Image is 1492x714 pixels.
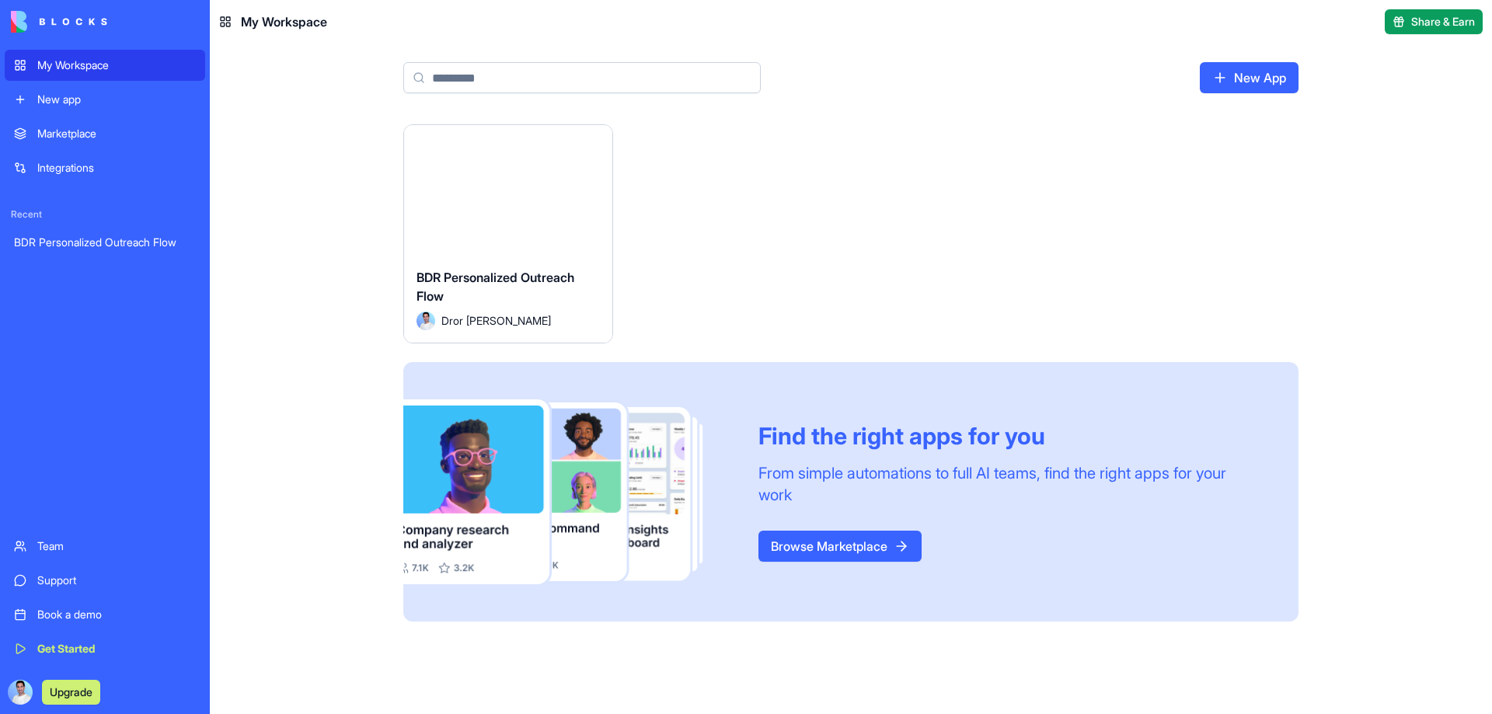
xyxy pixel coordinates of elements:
div: Marketplace [37,126,196,141]
div: Integrations [37,160,196,176]
a: Support [5,565,205,596]
img: logo [11,11,107,33]
a: BDR Personalized Outreach Flow [5,227,205,258]
a: Upgrade [42,684,100,699]
div: New app [37,92,196,107]
a: Team [5,531,205,562]
img: Avatar [417,312,435,330]
div: Find the right apps for you [758,422,1261,450]
span: BDR Personalized Outreach Flow [417,270,574,304]
a: New App [1200,62,1299,93]
button: Upgrade [42,680,100,705]
a: Browse Marketplace [758,531,922,562]
a: Marketplace [5,118,205,149]
a: Get Started [5,633,205,664]
a: Book a demo [5,599,205,630]
button: Share & Earn [1385,9,1483,34]
div: Support [37,573,196,588]
img: ACg8ocJe9gzVsr368_XWKPXoMQFmWIu3RKhwJqcZN6YsArLBWYAy31o=s96-c [8,680,33,705]
div: From simple automations to full AI teams, find the right apps for your work [758,462,1261,506]
a: BDR Personalized Outreach FlowAvatarDror [PERSON_NAME] [403,124,613,343]
div: BDR Personalized Outreach Flow [14,235,196,250]
a: New app [5,84,205,115]
span: Share & Earn [1411,14,1475,30]
img: Frame_181_egmpey.png [403,399,734,585]
span: Dror [PERSON_NAME] [441,312,551,329]
div: Get Started [37,641,196,657]
div: My Workspace [37,57,196,73]
div: Book a demo [37,607,196,622]
span: Recent [5,208,205,221]
a: My Workspace [5,50,205,81]
div: Team [37,538,196,554]
a: Integrations [5,152,205,183]
span: My Workspace [241,12,327,31]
